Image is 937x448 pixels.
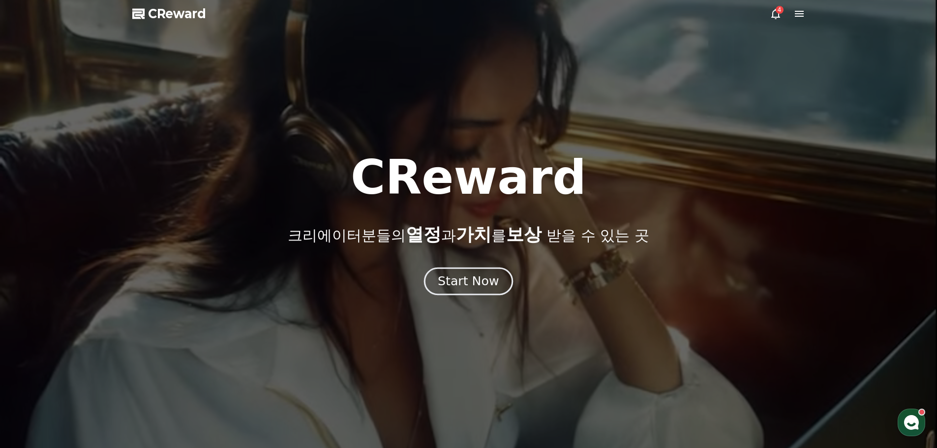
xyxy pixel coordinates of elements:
[132,6,206,22] a: CReward
[438,273,499,290] div: Start Now
[3,312,65,336] a: 홈
[152,327,164,334] span: 설정
[406,224,441,244] span: 열정
[424,267,513,295] button: Start Now
[776,6,784,14] div: 4
[65,312,127,336] a: 대화
[426,278,511,287] a: Start Now
[127,312,189,336] a: 설정
[31,327,37,334] span: 홈
[148,6,206,22] span: CReward
[288,225,649,244] p: 크리에이터분들의 과 를 받을 수 있는 곳
[351,154,586,201] h1: CReward
[506,224,542,244] span: 보상
[456,224,491,244] span: 가치
[90,327,102,335] span: 대화
[770,8,782,20] a: 4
